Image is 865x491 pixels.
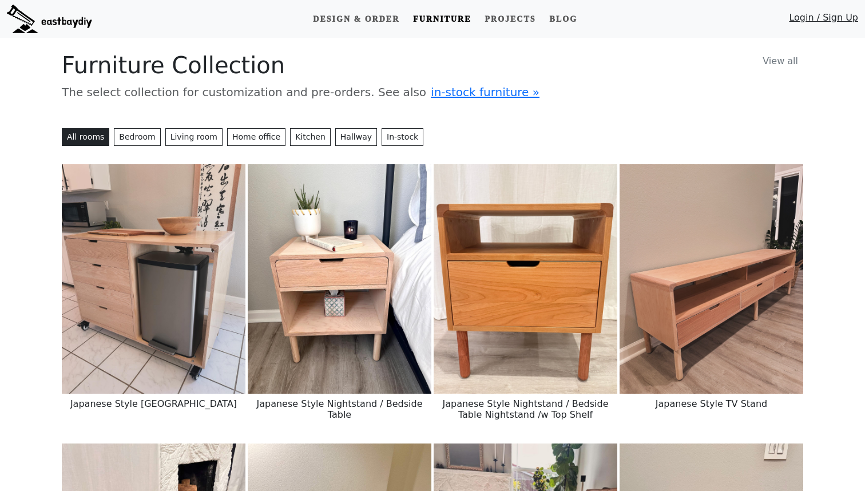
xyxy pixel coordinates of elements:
[431,85,539,99] a: in-stock furniture »
[335,128,377,146] button: Hallway
[7,5,92,33] img: eastbaydiy
[382,128,423,146] a: In-stock
[62,52,803,79] h1: Furniture Collection
[620,164,803,394] img: Japanese Style TV Stand
[789,11,858,30] a: Login / Sign Up
[62,84,803,101] p: The select collection for customization and pre-orders. See also
[434,394,617,425] h6: Japanese Style Nightstand / Bedside Table Nightstand /w Top Shelf
[308,9,404,30] a: Design & Order
[165,128,223,146] button: Living room
[290,128,331,146] button: Kitchen
[62,128,109,146] button: All rooms
[114,128,160,146] button: Bedroom
[62,273,245,284] a: Japanese Style Kitchen Island
[248,164,431,394] img: Japanese Style Nightstand / Bedside Table
[227,128,285,146] button: Home office
[62,164,245,394] img: Japanese Style Kitchen Island
[480,9,540,30] a: Projects
[248,273,431,284] a: Japanese Style Nightstand / Bedside Table
[248,394,431,425] h6: Japanese Style Nightstand / Bedside Table
[757,52,803,71] a: View all
[434,164,617,394] img: Japanese Style Nightstand / Bedside Table Nightstand /w Top Shelf
[408,9,475,30] a: Furniture
[620,394,803,414] h6: Japanese Style TV Stand
[620,273,803,284] a: Japanese Style TV Stand
[62,394,245,414] h6: Japanese Style Kitchen Island
[545,9,582,30] a: Blog
[434,273,617,284] a: Japanese Style Nightstand / Bedside Table Nightstand /w Top Shelf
